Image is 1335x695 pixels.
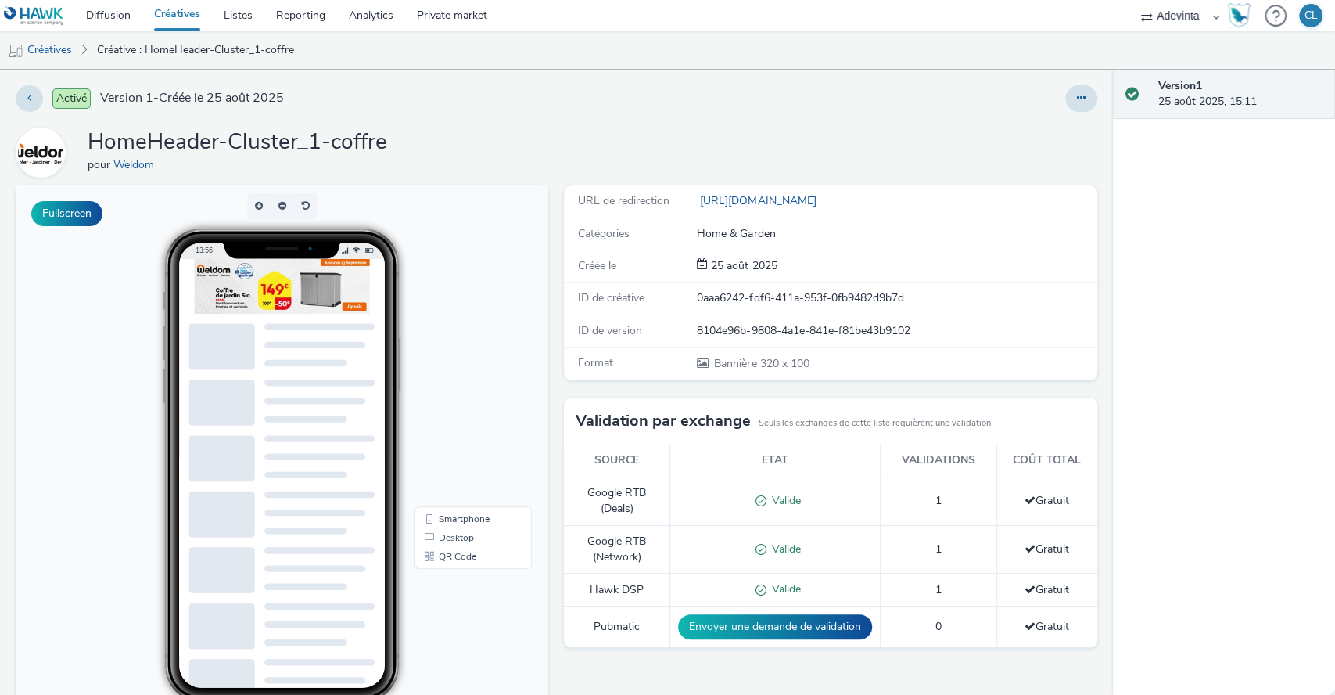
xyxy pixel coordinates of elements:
[670,445,881,477] th: Etat
[1025,619,1069,634] span: Gratuit
[564,445,670,477] th: Source
[766,582,801,596] span: Valide
[708,258,777,274] div: Création 25 août 2025, 15:11
[100,89,284,107] span: Version 1 - Créée le 25 août 2025
[564,525,670,574] td: Google RTB (Network)
[402,362,513,380] li: QR Code
[4,6,64,26] img: undefined Logo
[1025,542,1069,556] span: Gratuit
[18,130,63,175] img: Weldom
[578,355,613,370] span: Format
[1304,4,1318,27] div: CL
[31,201,102,226] button: Fullscreen
[16,145,72,160] a: Weldom
[697,226,1095,242] div: Home & Garden
[996,445,1096,477] th: Coût total
[766,493,801,508] span: Valide
[564,574,670,607] td: Hawk DSP
[1158,78,1202,93] strong: Version 1
[88,157,113,172] span: pour
[1158,78,1322,110] div: 25 août 2025, 15:11
[113,157,160,172] a: Weldom
[678,614,872,639] button: Envoyer une demande de validation
[578,290,644,305] span: ID de créative
[935,582,942,597] span: 1
[423,366,461,376] span: QR Code
[1025,493,1069,508] span: Gratuit
[697,290,1095,306] div: 0aaa6242-fdf6-411a-953f-0fb9482d9b7d
[402,343,513,362] li: Desktop
[179,74,354,128] img: Advertisement preview
[712,356,809,371] span: 320 x 100
[1227,3,1251,28] img: Hawk Academy
[180,60,197,69] span: 13:56
[578,193,669,208] span: URL de redirection
[708,258,777,273] span: 25 août 2025
[759,417,991,430] small: Seuls les exchanges de cette liste requièrent une validation
[935,493,942,508] span: 1
[423,329,474,338] span: Smartphone
[423,347,458,357] span: Desktop
[766,542,801,556] span: Valide
[564,477,670,525] td: Google RTB (Deals)
[1025,582,1069,597] span: Gratuit
[935,619,942,634] span: 0
[402,324,513,343] li: Smartphone
[578,323,642,338] span: ID de version
[697,323,1095,339] div: 8104e96b-9808-4a1e-841e-f81be43b9102
[578,258,616,273] span: Créée le
[714,356,759,371] span: Bannière
[578,226,630,241] span: Catégories
[88,128,387,157] h1: HomeHeader-Cluster_1-coffre
[576,409,751,433] h3: Validation par exchange
[89,31,302,69] a: Créative : HomeHeader-Cluster_1-coffre
[52,88,91,109] span: Activé
[935,542,942,556] span: 1
[8,43,23,59] img: mobile
[564,607,670,648] td: Pubmatic
[697,193,822,208] a: [URL][DOMAIN_NAME]
[881,445,996,477] th: Validations
[1227,3,1257,28] a: Hawk Academy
